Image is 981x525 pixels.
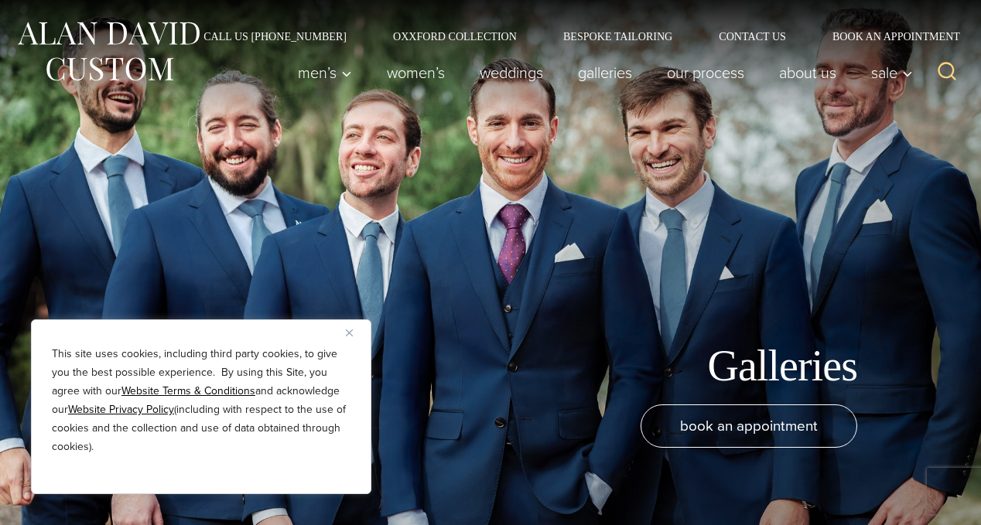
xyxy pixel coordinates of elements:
[180,31,370,42] a: Call Us [PHONE_NUMBER]
[928,54,966,91] button: View Search Form
[871,65,913,80] span: Sale
[762,57,854,88] a: About Us
[540,31,696,42] a: Bespoke Tailoring
[370,31,540,42] a: Oxxford Collection
[641,404,857,448] a: book an appointment
[561,57,650,88] a: Galleries
[370,57,463,88] a: Women’s
[346,329,353,336] img: Close
[281,57,921,88] nav: Primary Navigation
[180,31,966,42] nav: Secondary Navigation
[52,345,350,456] p: This site uses cookies, including third party cookies, to give you the best possible experience. ...
[68,401,174,418] a: Website Privacy Policy
[708,340,858,392] h1: Galleries
[809,31,966,42] a: Book an Appointment
[696,31,809,42] a: Contact Us
[650,57,762,88] a: Our Process
[680,414,818,437] span: book an appointment
[346,323,364,342] button: Close
[15,17,201,86] img: Alan David Custom
[121,383,255,399] a: Website Terms & Conditions
[298,65,352,80] span: Men’s
[463,57,561,88] a: weddings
